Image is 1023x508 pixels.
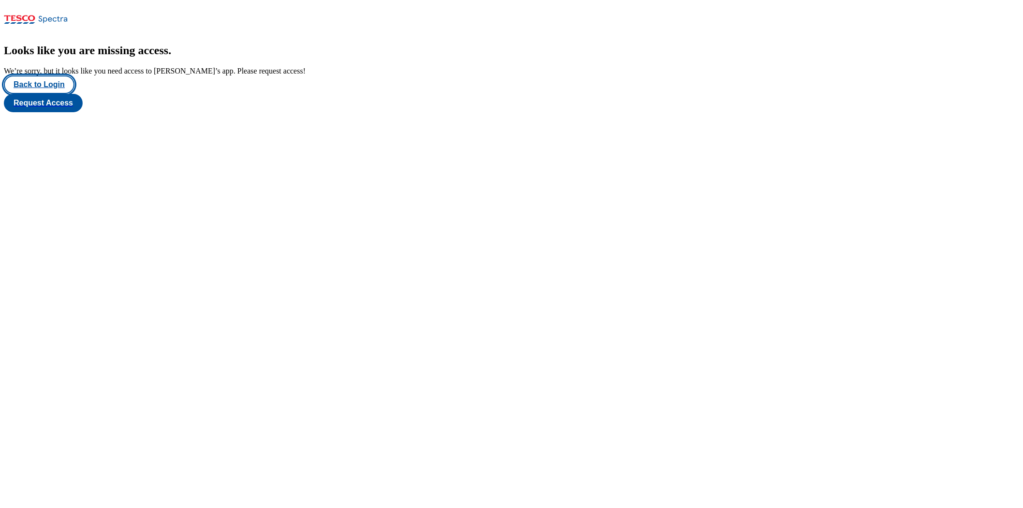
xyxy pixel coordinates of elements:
h2: Looks like you are missing access [4,44,1019,57]
span: . [168,44,171,57]
div: We’re sorry, but it looks like you need access to [PERSON_NAME]’s app. Please request access! [4,67,1019,75]
button: Request Access [4,94,83,112]
button: Back to Login [4,75,74,94]
a: Back to Login [4,75,1019,94]
a: Request Access [4,94,1019,112]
